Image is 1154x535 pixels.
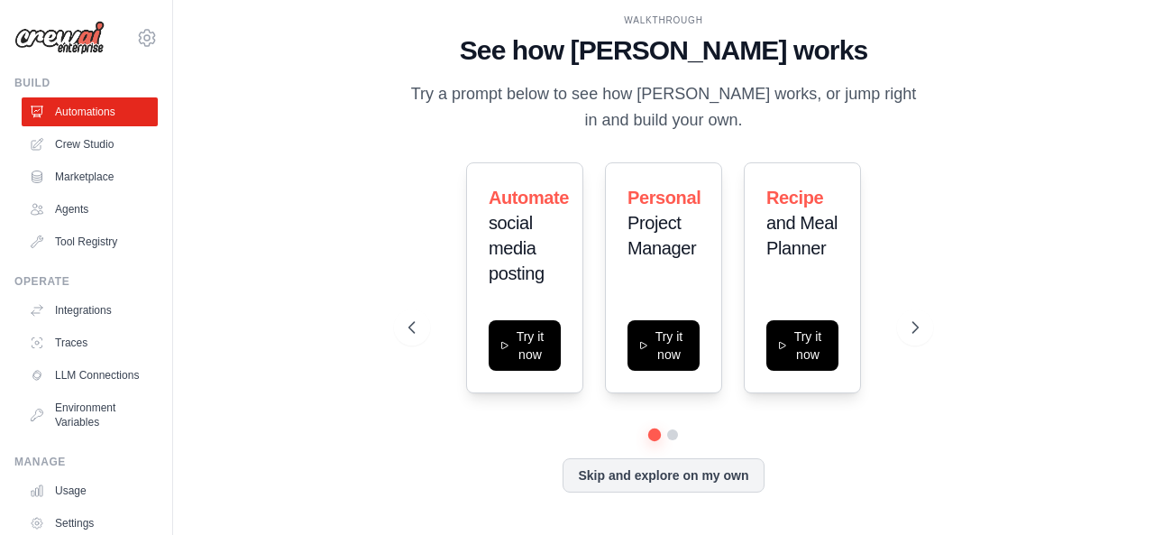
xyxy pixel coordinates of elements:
[22,97,158,126] a: Automations
[14,455,158,469] div: Manage
[14,274,158,289] div: Operate
[22,328,158,357] a: Traces
[627,188,701,208] span: Personal
[766,188,823,208] span: Recipe
[627,213,696,258] span: Project Manager
[766,320,838,371] button: Try it now
[22,393,158,437] a: Environment Variables
[22,130,158,159] a: Crew Studio
[14,76,158,90] div: Build
[14,21,105,55] img: Logo
[489,213,545,283] span: social media posting
[22,227,158,256] a: Tool Registry
[627,320,700,371] button: Try it now
[408,34,919,67] h1: See how [PERSON_NAME] works
[489,188,569,208] span: Automate
[489,320,561,371] button: Try it now
[22,296,158,325] a: Integrations
[22,361,158,390] a: LLM Connections
[563,458,764,493] button: Skip and explore on my own
[766,213,838,258] span: and Meal Planner
[22,195,158,224] a: Agents
[22,476,158,505] a: Usage
[408,81,919,134] p: Try a prompt below to see how [PERSON_NAME] works, or jump right in and build your own.
[408,14,919,27] div: WALKTHROUGH
[22,162,158,191] a: Marketplace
